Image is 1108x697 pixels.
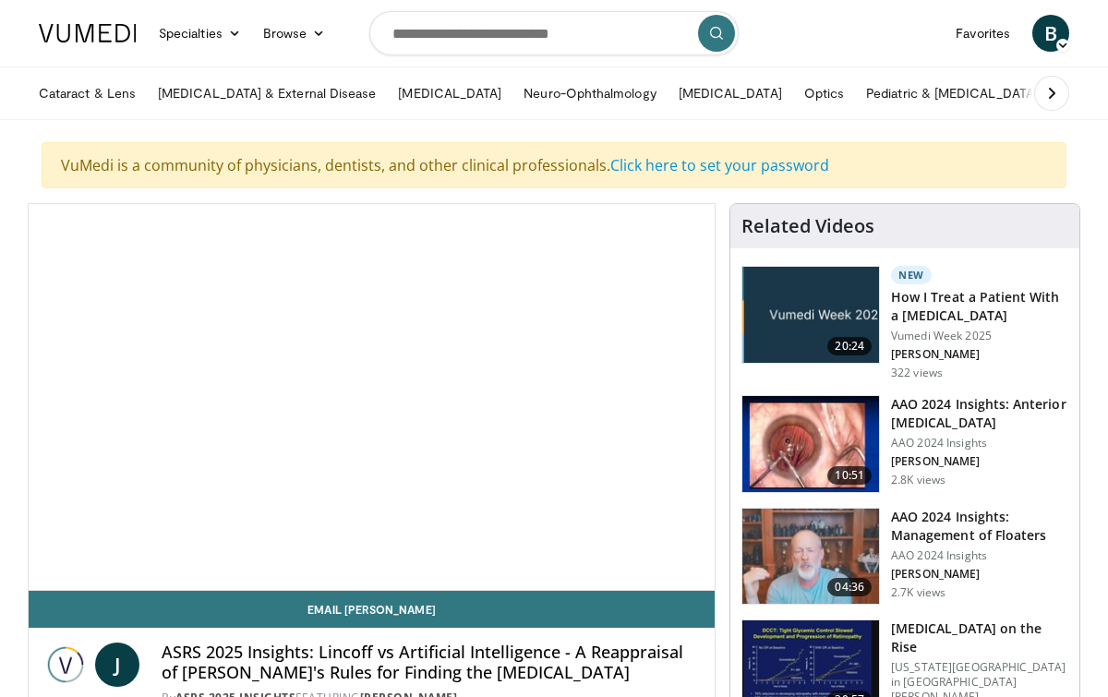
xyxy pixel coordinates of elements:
[891,508,1068,545] h3: AAO 2024 Insights: Management of Floaters
[793,75,855,112] a: Optics
[610,155,829,175] a: Click here to set your password
[252,15,337,52] a: Browse
[891,288,1068,325] h3: How I Treat a Patient With a [MEDICAL_DATA]
[827,578,872,596] span: 04:36
[387,75,512,112] a: [MEDICAL_DATA]
[668,75,793,112] a: [MEDICAL_DATA]
[891,473,945,487] p: 2.8K views
[827,466,872,485] span: 10:51
[742,267,879,363] img: 02d29458-18ce-4e7f-be78-7423ab9bdffd.jpg.150x105_q85_crop-smart_upscale.jpg
[95,643,139,687] a: J
[29,204,715,591] video-js: Video Player
[891,329,1068,343] p: Vumedi Week 2025
[29,591,715,628] a: Email [PERSON_NAME]
[741,395,1068,493] a: 10:51 AAO 2024 Insights: Anterior [MEDICAL_DATA] AAO 2024 Insights [PERSON_NAME] 2.8K views
[1032,15,1069,52] a: B
[891,395,1068,432] h3: AAO 2024 Insights: Anterior [MEDICAL_DATA]
[891,347,1068,362] p: [PERSON_NAME]
[43,643,88,687] img: ASRS 2025 Insights
[39,24,137,42] img: VuMedi Logo
[742,396,879,492] img: fd942f01-32bb-45af-b226-b96b538a46e6.150x105_q85_crop-smart_upscale.jpg
[827,337,872,355] span: 20:24
[891,619,1068,656] h3: [MEDICAL_DATA] on the Rise
[512,75,667,112] a: Neuro-Ophthalmology
[891,366,943,380] p: 322 views
[741,508,1068,606] a: 04:36 AAO 2024 Insights: Management of Floaters AAO 2024 Insights [PERSON_NAME] 2.7K views
[891,567,1068,582] p: [PERSON_NAME]
[742,509,879,605] img: 8e655e61-78ac-4b3e-a4e7-f43113671c25.150x105_q85_crop-smart_upscale.jpg
[945,15,1021,52] a: Favorites
[891,454,1068,469] p: [PERSON_NAME]
[42,142,1066,188] div: VuMedi is a community of physicians, dentists, and other clinical professionals.
[162,643,700,682] h4: ASRS 2025 Insights: Lincoff vs Artificial Intelligence - A Reappraisal of [PERSON_NAME]'s Rules f...
[891,585,945,600] p: 2.7K views
[28,75,147,112] a: Cataract & Lens
[741,215,874,237] h4: Related Videos
[855,75,1049,112] a: Pediatric & [MEDICAL_DATA]
[741,266,1068,380] a: 20:24 New How I Treat a Patient With a [MEDICAL_DATA] Vumedi Week 2025 [PERSON_NAME] 322 views
[891,548,1068,563] p: AAO 2024 Insights
[148,15,252,52] a: Specialties
[891,436,1068,451] p: AAO 2024 Insights
[369,11,739,55] input: Search topics, interventions
[147,75,387,112] a: [MEDICAL_DATA] & External Disease
[891,266,932,284] p: New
